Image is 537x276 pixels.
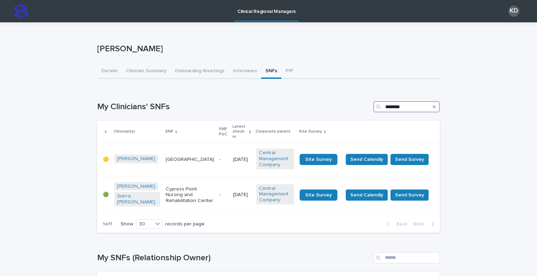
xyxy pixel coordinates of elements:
[97,176,440,214] tr: 🟢[PERSON_NAME] Sierra [PERSON_NAME] Cypress Point Nursing and Rehabilitation Center-[DATE]Central...
[305,157,332,162] span: Site Survey
[300,189,337,201] a: Site Survey
[305,193,332,197] span: Site Survey
[166,186,214,204] p: Cypress Point Nursing and Rehabilitation Center
[220,157,228,163] p: -
[114,128,135,135] p: Clinician(s)
[229,64,261,79] button: Interviews
[117,184,155,189] a: [PERSON_NAME]
[103,192,109,198] p: 🟢
[220,192,228,198] p: -
[166,157,214,163] p: [GEOGRAPHIC_DATA]
[373,101,440,112] input: Search
[165,128,173,135] p: SNF
[395,156,424,163] span: Send Survey
[395,192,424,199] span: Send Survey
[232,123,247,141] p: Latest check-in
[346,154,388,165] button: Send Calendly
[97,253,371,263] h1: My SNFs (Relationship Owner)
[97,44,437,54] p: [PERSON_NAME]
[300,154,337,165] a: Site Survey
[117,156,155,162] a: [PERSON_NAME]
[410,221,440,227] button: Next
[259,186,291,203] a: Central Management Company
[117,193,157,205] a: Sierra [PERSON_NAME]
[122,64,171,79] button: Clinician Summary
[259,150,291,167] a: Central Management Company
[392,222,407,226] span: Back
[256,128,291,135] p: Corporate parent
[373,252,440,263] input: Search
[350,192,383,199] span: Send Calendly
[14,4,28,18] img: stacker-logo-s-only.png
[233,157,251,163] p: [DATE]
[508,6,520,17] div: KD
[97,64,122,79] button: Details
[299,128,322,135] p: Site Survey
[165,221,205,227] p: records per page
[261,64,281,79] button: SNFs
[233,192,251,198] p: [DATE]
[413,222,428,226] span: Next
[97,143,440,176] tr: 🟡[PERSON_NAME] [GEOGRAPHIC_DATA]-[DATE]Central Management Company Site SurveySend CalendlySend Su...
[136,221,153,228] div: 30
[121,221,133,227] p: Show
[346,189,388,201] button: Send Calendly
[281,64,298,79] button: PIP
[219,125,228,138] p: SNF PoC
[97,102,371,112] h1: My Clinicians' SNFs
[171,64,229,79] button: Onboarding Meetings
[391,154,429,165] button: Send Survey
[350,156,383,163] span: Send Calendly
[391,189,429,201] button: Send Survey
[97,216,118,233] p: 1 of 1
[381,221,410,227] button: Back
[103,157,109,163] p: 🟡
